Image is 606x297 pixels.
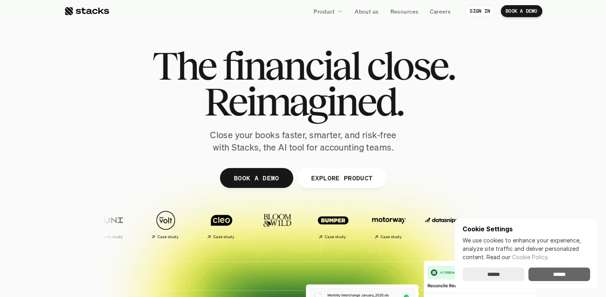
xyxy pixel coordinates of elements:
[363,206,415,242] a: Case study
[152,48,216,84] span: The
[430,7,451,16] p: Careers
[213,234,234,239] h2: Case study
[486,254,549,260] span: Read our .
[140,206,192,242] a: Case study
[506,8,537,14] p: BOOK A DEMO
[512,254,547,260] a: Cookie Policy
[380,234,401,239] h2: Case study
[222,48,360,84] span: financial
[233,172,279,184] p: BOOK A DEMO
[390,7,418,16] p: Resources
[297,168,386,188] a: EXPLORE PRODUCT
[204,84,402,119] span: Reimagined.
[355,7,379,16] p: About us
[204,129,403,154] p: Close your books faster, smarter, and risk-free with Stacks, the AI tool for accounting teams.
[470,8,490,14] p: SIGN IN
[311,172,373,184] p: EXPLORE PRODUCT
[84,206,136,242] a: Case study
[463,236,590,261] p: We use cookies to enhance your experience, analyze site traffic and deliver personalized content.
[196,206,247,242] a: Case study
[314,7,335,16] p: Product
[350,4,383,18] a: About us
[425,4,455,18] a: Careers
[101,234,122,239] h2: Case study
[463,226,590,232] p: Cookie Settings
[220,168,293,188] a: BOOK A DEMO
[385,4,423,18] a: Resources
[157,234,178,239] h2: Case study
[307,206,359,242] a: Case study
[501,5,542,17] a: BOOK A DEMO
[324,234,345,239] h2: Case study
[465,5,495,17] a: SIGN IN
[367,48,454,84] span: close.
[94,152,129,157] a: Privacy Policy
